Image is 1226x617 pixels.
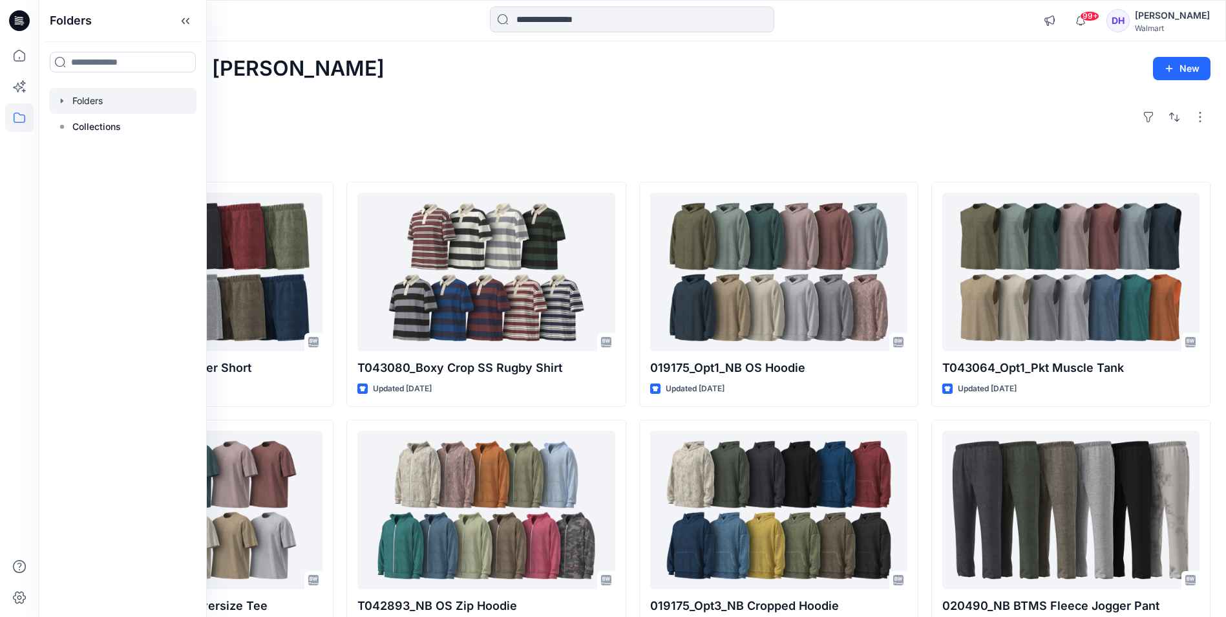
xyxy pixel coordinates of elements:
[1135,8,1210,23] div: [PERSON_NAME]
[54,57,385,81] h2: Welcome back, [PERSON_NAME]
[942,193,1200,351] a: T043064_Opt1_Pkt Muscle Tank
[54,153,1210,169] h4: Styles
[357,597,615,615] p: T042893_NB OS Zip Hoodie
[650,359,907,377] p: 019175_Opt1_NB OS Hoodie
[373,382,432,396] p: Updated [DATE]
[942,359,1200,377] p: T043064_Opt1_Pkt Muscle Tank
[357,431,615,589] a: T042893_NB OS Zip Hoodie
[72,119,121,135] p: Collections
[1153,57,1210,80] button: New
[650,431,907,589] a: 019175_Opt3_NB Cropped Hoodie
[942,597,1200,615] p: 020490_NB BTMS Fleece Jogger Pant
[357,193,615,351] a: T043080_Boxy Crop SS Rugby Shirt
[650,597,907,615] p: 019175_Opt3_NB Cropped Hoodie
[650,193,907,351] a: 019175_Opt1_NB OS Hoodie
[357,359,615,377] p: T043080_Boxy Crop SS Rugby Shirt
[1080,11,1099,21] span: 99+
[942,431,1200,589] a: 020490_NB BTMS Fleece Jogger Pant
[666,382,724,396] p: Updated [DATE]
[958,382,1017,396] p: Updated [DATE]
[1135,23,1210,33] div: Walmart
[1106,9,1130,32] div: DH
